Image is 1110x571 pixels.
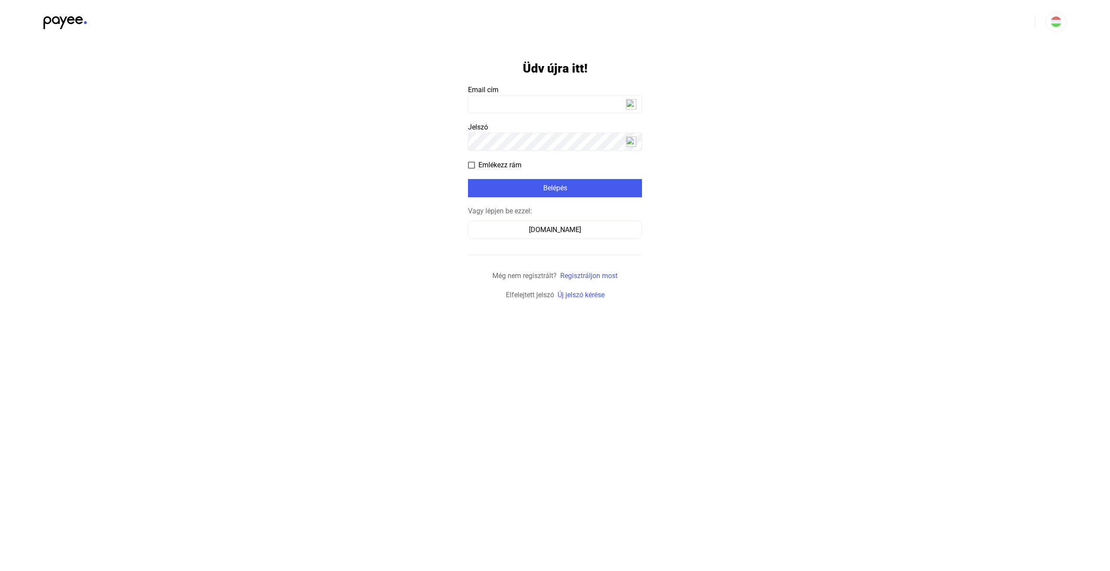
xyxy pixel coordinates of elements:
span: Email cím [468,86,498,94]
img: black-payee-blue-dot.svg [43,11,87,29]
span: Elfelejtett jelszó [506,291,554,299]
span: Emlékezz rám [478,160,522,170]
h1: Üdv újra itt! [523,61,588,76]
img: npw-badge-icon-locked.svg [626,136,636,147]
span: Jelszó [468,123,488,131]
button: HU [1046,11,1067,32]
div: Vagy lépjen be ezzel: [468,206,642,216]
button: Belépés [468,179,642,197]
div: [DOMAIN_NAME] [471,225,639,235]
img: HU [1051,17,1061,27]
a: Regisztráljon most [560,272,618,280]
a: Új jelszó kérése [558,291,605,299]
a: [DOMAIN_NAME] [468,226,642,234]
span: Még nem regisztrált? [492,272,557,280]
div: Belépés [471,183,639,193]
img: npw-badge-icon-locked.svg [626,99,636,110]
button: [DOMAIN_NAME] [468,221,642,239]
